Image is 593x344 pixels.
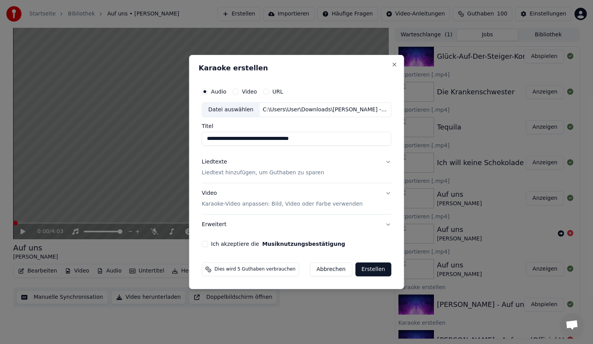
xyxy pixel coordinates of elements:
button: VideoKaraoke-Video anpassen: Bild, Video oder Farbe verwenden [202,183,391,214]
span: Dies wird 5 Guthaben verbrauchen [215,266,296,272]
label: Video [242,89,257,94]
button: Abbrechen [310,262,352,276]
div: Liedtexte [202,158,227,166]
p: Liedtext hinzufügen, um Guthaben zu sparen [202,169,324,177]
label: URL [273,89,283,94]
label: Titel [202,123,391,129]
h2: Karaoke erstellen [199,65,395,72]
label: Audio [211,89,227,94]
label: Ich akzeptiere die [211,241,345,247]
button: LiedtexteLiedtext hinzufügen, um Guthaben zu sparen [202,152,391,183]
button: Ich akzeptiere die [262,241,345,247]
p: Karaoke-Video anpassen: Bild, Video oder Farbe verwenden [202,200,363,208]
div: C:\Users\User\Downloads\[PERSON_NAME] - Auf uns (Official Video).mp3 [259,106,391,114]
button: Erstellen [355,262,391,276]
div: Video [202,189,363,208]
div: Datei auswählen [202,103,260,117]
button: Erweitert [202,215,391,235]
